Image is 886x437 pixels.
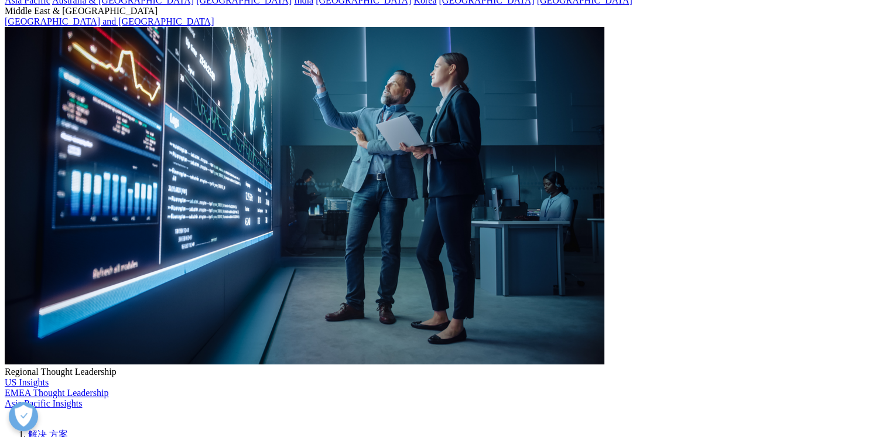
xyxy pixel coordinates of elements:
div: Regional Thought Leadership [5,367,881,377]
button: 打开偏好 [9,402,38,431]
a: Asia Pacific Insights [5,398,82,408]
img: 2093_analyzing-data-using-big-screen-display-and-laptop.png [5,27,604,364]
a: US Insights [5,377,49,387]
a: [GEOGRAPHIC_DATA] and [GEOGRAPHIC_DATA] [5,16,214,26]
a: EMEA Thought Leadership [5,388,108,398]
div: Middle East & [GEOGRAPHIC_DATA] [5,6,881,16]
